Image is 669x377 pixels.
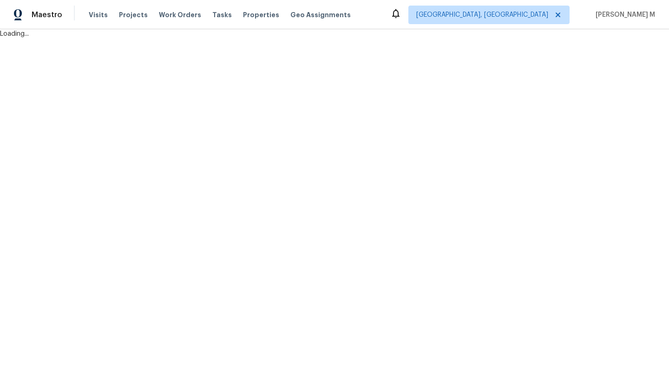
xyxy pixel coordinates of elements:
[32,10,62,19] span: Maestro
[89,10,108,19] span: Visits
[119,10,148,19] span: Projects
[592,10,655,19] span: [PERSON_NAME] M
[290,10,351,19] span: Geo Assignments
[212,12,232,18] span: Tasks
[416,10,548,19] span: [GEOGRAPHIC_DATA], [GEOGRAPHIC_DATA]
[159,10,201,19] span: Work Orders
[243,10,279,19] span: Properties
